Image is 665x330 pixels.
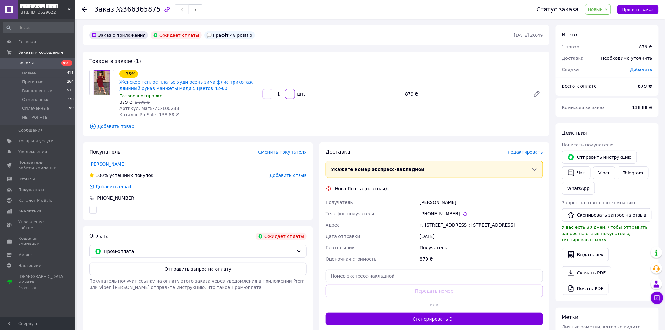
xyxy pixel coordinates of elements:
[119,80,253,91] a: Женское теплое платье худи осень зима флис трикотаж длинный рукав манжеты миди 5 цветов 42-60
[597,51,656,65] div: Необходимо уточнить
[89,184,132,190] div: Добавить email
[89,31,148,39] div: Заказ с приложения
[95,184,132,190] div: Добавить email
[630,67,652,72] span: Добавить
[508,150,543,155] span: Редактировать
[562,282,609,295] a: Печать PDF
[22,106,49,111] span: Оплаченные
[18,138,54,144] span: Товары и услуги
[562,142,613,147] span: Написать покупателю
[119,112,179,117] span: Каталог ProSale: 138.88 ₴
[326,256,377,261] span: Оценочная стоимость
[119,70,138,78] div: −36%
[562,84,597,89] span: Всего к оплате
[67,70,74,76] span: 411
[119,100,133,105] span: 879 ₴
[326,149,350,155] span: Доставка
[514,33,543,38] time: [DATE] 20:49
[89,278,305,290] span: Покупатель получит ссылку на оплату этого заказа через уведомления в приложении Prom или Viber. [...
[562,182,595,195] a: WhatsApp
[18,219,58,230] span: Управление сайтом
[258,150,307,155] span: Сменить покупателя
[419,242,544,253] div: Получатель
[562,32,577,38] span: Итого
[22,79,44,85] span: Принятые
[18,263,41,268] span: Настройки
[593,166,615,179] a: Viber
[89,172,154,179] div: успешных покупок
[562,266,611,279] a: Скачать PDF
[331,167,425,172] span: Укажите номер экспресс-накладной
[403,90,528,98] div: 879 ₴
[562,105,605,110] span: Комиссия за заказ
[562,67,579,72] span: Скидка
[326,200,353,205] span: Получатель
[420,211,543,217] div: [PHONE_NUMBER]
[18,208,41,214] span: Аналитика
[95,195,136,201] div: [PHONE_NUMBER]
[94,6,114,13] span: Заказ
[71,115,74,120] span: 5
[22,88,52,94] span: Выполненные
[18,176,35,182] span: Отзывы
[296,91,306,97] div: шт.
[204,31,255,39] div: Графіт 48 розмір
[326,270,543,282] input: Номер экспресс-накладной
[96,173,108,178] span: 100%
[638,84,652,89] b: 879 ₴
[67,79,74,85] span: 264
[632,105,652,110] span: 138.88 ₴
[326,211,374,216] span: Телефон получателя
[104,248,294,255] span: Пром-оплата
[18,160,58,171] span: Показатели работы компании
[20,9,75,15] div: Ваш ID: 3629622
[89,123,543,130] span: Добавить товар
[82,6,87,13] div: Вернуться назад
[119,106,179,111] span: Артикул: маг8-ИС-100288
[419,219,544,231] div: г. [STREET_ADDRESS]: [STREET_ADDRESS]
[270,173,307,178] span: Добавить отзыв
[18,274,65,291] span: [DEMOGRAPHIC_DATA] и счета
[18,60,34,66] span: Заказы
[18,252,34,258] span: Маркет
[61,60,72,66] span: 99+
[562,248,609,261] button: Выдать чек
[562,151,637,164] button: Отправить инструкцию
[22,97,49,102] span: Отмененные
[18,187,44,193] span: Покупатели
[18,39,36,45] span: Главная
[326,234,360,239] span: Дата отправки
[618,166,649,179] a: Telegram
[639,44,652,50] div: 879 ₴
[151,31,202,39] div: Ожидает оплаты
[256,233,307,240] div: Ожидает оплаты
[18,50,63,55] span: Заказы и сообщения
[562,200,635,205] span: Запрос на отзыв про компанию
[67,97,74,102] span: 370
[89,149,121,155] span: Покупатель
[89,58,141,64] span: Товары в заказе (1)
[135,100,150,105] span: 1 379 ₴
[562,208,652,222] button: Скопировать запрос на отзыв
[20,4,68,9] span: 🆂🅺🅸🅳🅺🅸 🆃🆈🆃
[67,88,74,94] span: 573
[326,313,543,325] button: Сгенерировать ЭН
[18,128,43,133] span: Сообщения
[3,22,74,33] input: Поиск
[562,166,591,179] button: Чат
[116,6,161,13] span: №366365875
[562,314,579,320] span: Метки
[617,5,659,14] button: Принять заказ
[326,223,339,228] span: Адрес
[89,263,307,275] button: Отправить запрос на оплату
[18,198,52,203] span: Каталог ProSale
[18,149,47,155] span: Уведомления
[419,197,544,208] div: [PERSON_NAME]
[333,185,388,192] div: Нова Пошта (платная)
[18,236,58,247] span: Кошелек компании
[537,6,579,13] div: Статус заказа
[530,88,543,100] a: Редактировать
[22,70,36,76] span: Новые
[562,130,587,136] span: Действия
[94,70,110,95] img: Женское теплое платье худи осень зима флис трикотаж длинный рукав манжеты миди 5 цветов 42-60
